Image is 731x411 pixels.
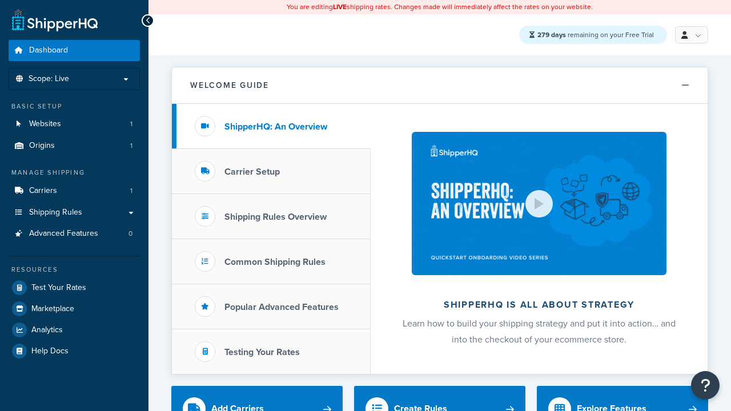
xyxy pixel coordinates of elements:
[9,135,140,156] li: Origins
[224,122,327,132] h3: ShipperHQ: An Overview
[403,317,676,346] span: Learn how to build your shipping strategy and put it into action… and into the checkout of your e...
[537,30,566,40] strong: 279 days
[29,229,98,239] span: Advanced Features
[9,114,140,135] a: Websites1
[29,119,61,129] span: Websites
[130,186,132,196] span: 1
[9,223,140,244] a: Advanced Features0
[224,347,300,357] h3: Testing Your Rates
[9,223,140,244] li: Advanced Features
[31,325,63,335] span: Analytics
[9,102,140,111] div: Basic Setup
[31,304,74,314] span: Marketplace
[172,67,708,104] button: Welcome Guide
[130,119,132,129] span: 1
[128,229,132,239] span: 0
[9,265,140,275] div: Resources
[224,212,327,222] h3: Shipping Rules Overview
[9,40,140,61] a: Dashboard
[224,257,326,267] h3: Common Shipping Rules
[9,114,140,135] li: Websites
[691,371,720,400] button: Open Resource Center
[31,346,69,356] span: Help Docs
[9,320,140,340] a: Analytics
[9,341,140,361] a: Help Docs
[130,141,132,151] span: 1
[224,302,339,312] h3: Popular Advanced Features
[224,167,280,177] h3: Carrier Setup
[9,168,140,178] div: Manage Shipping
[190,81,269,90] h2: Welcome Guide
[9,180,140,202] a: Carriers1
[9,277,140,298] a: Test Your Rates
[9,202,140,223] a: Shipping Rules
[29,141,55,151] span: Origins
[29,46,68,55] span: Dashboard
[9,135,140,156] a: Origins1
[9,299,140,319] a: Marketplace
[537,30,654,40] span: remaining on your Free Trial
[29,208,82,217] span: Shipping Rules
[29,74,69,84] span: Scope: Live
[401,300,677,310] h2: ShipperHQ is all about strategy
[31,283,86,293] span: Test Your Rates
[412,132,666,275] img: ShipperHQ is all about strategy
[9,180,140,202] li: Carriers
[29,186,57,196] span: Carriers
[333,2,347,12] b: LIVE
